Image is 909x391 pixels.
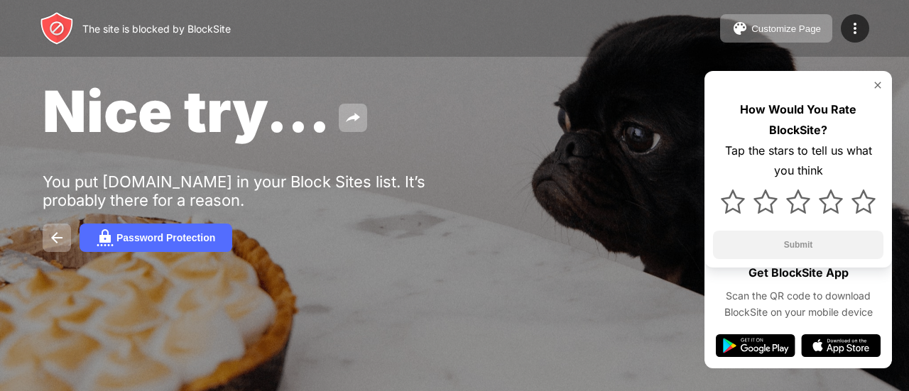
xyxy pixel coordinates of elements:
[40,11,74,45] img: header-logo.svg
[713,99,883,141] div: How Would You Rate BlockSite?
[344,109,361,126] img: share.svg
[753,189,778,214] img: star.svg
[43,212,379,374] iframe: Banner
[731,20,749,37] img: pallet.svg
[721,189,745,214] img: star.svg
[720,14,832,43] button: Customize Page
[872,79,883,91] img: rate-us-close.svg
[713,231,883,259] button: Submit
[786,189,810,214] img: star.svg
[713,141,883,182] div: Tap the stars to tell us what you think
[43,77,330,145] span: Nice try...
[751,23,821,34] div: Customize Page
[847,20,864,37] img: menu-icon.svg
[801,334,881,357] img: app-store.svg
[82,23,231,35] div: The site is blocked by BlockSite
[851,189,876,214] img: star.svg
[43,172,481,209] div: You put [DOMAIN_NAME] in your Block Sites list. It’s probably there for a reason.
[716,334,795,357] img: google-play.svg
[819,189,843,214] img: star.svg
